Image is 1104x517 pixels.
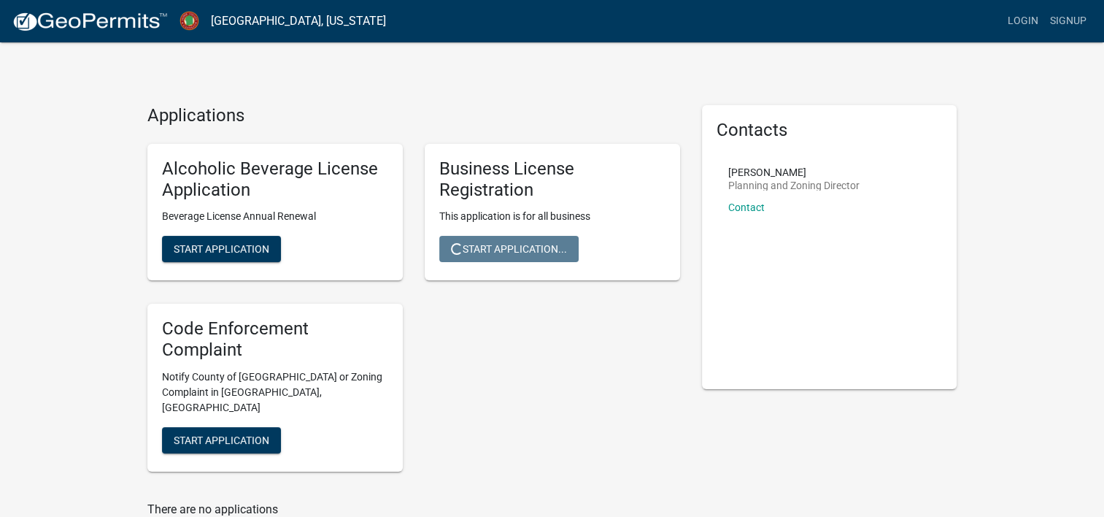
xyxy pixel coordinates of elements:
[162,209,388,224] p: Beverage License Annual Renewal
[728,167,860,177] p: [PERSON_NAME]
[162,427,281,453] button: Start Application
[147,105,680,126] h4: Applications
[1002,7,1044,35] a: Login
[162,369,388,415] p: Notify County of [GEOGRAPHIC_DATA] or Zoning Complaint in [GEOGRAPHIC_DATA], [GEOGRAPHIC_DATA]
[728,180,860,191] p: Planning and Zoning Director
[162,318,388,361] h5: Code Enforcement Complaint
[147,105,680,483] wm-workflow-list-section: Applications
[439,158,665,201] h5: Business License Registration
[717,120,943,141] h5: Contacts
[174,243,269,255] span: Start Application
[162,236,281,262] button: Start Application
[1044,7,1092,35] a: Signup
[211,9,386,34] a: [GEOGRAPHIC_DATA], [US_STATE]
[451,243,567,255] span: Start Application...
[162,158,388,201] h5: Alcoholic Beverage License Application
[174,434,269,445] span: Start Application
[439,236,579,262] button: Start Application...
[439,209,665,224] p: This application is for all business
[728,202,765,213] a: Contact
[180,11,199,31] img: Jasper County, Georgia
